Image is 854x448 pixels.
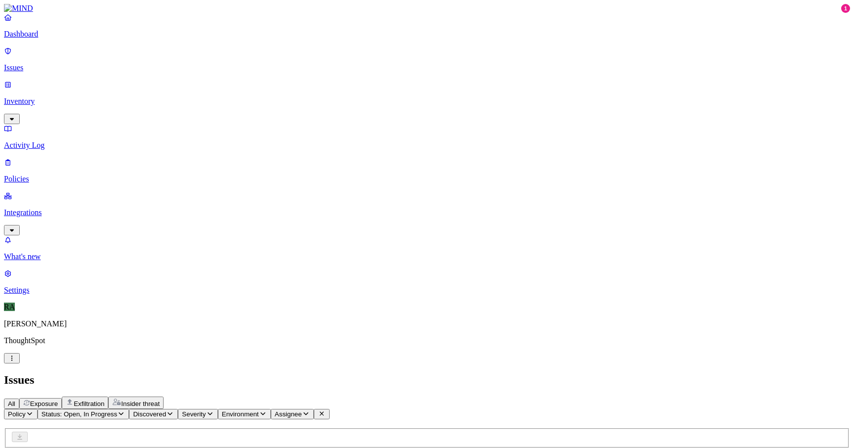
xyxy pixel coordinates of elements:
p: Integrations [4,208,850,217]
p: Inventory [4,97,850,106]
p: Settings [4,286,850,295]
span: All [8,400,15,407]
a: Activity Log [4,124,850,150]
a: MIND [4,4,850,13]
a: Dashboard [4,13,850,39]
div: 1 [841,4,850,13]
span: Exfiltration [74,400,104,407]
span: Status: Open, In Progress [42,410,117,418]
a: Inventory [4,80,850,123]
span: Assignee [275,410,302,418]
span: Severity [182,410,206,418]
p: Activity Log [4,141,850,150]
a: What's new [4,235,850,261]
p: What's new [4,252,850,261]
p: [PERSON_NAME] [4,319,850,328]
p: Issues [4,63,850,72]
a: Issues [4,46,850,72]
p: Dashboard [4,30,850,39]
img: MIND [4,4,33,13]
span: Insider threat [121,400,160,407]
span: Policy [8,410,26,418]
a: Settings [4,269,850,295]
span: Discovered [133,410,166,418]
span: RA [4,303,15,311]
a: Integrations [4,191,850,234]
span: Environment [222,410,259,418]
a: Policies [4,158,850,183]
p: Policies [4,175,850,183]
span: Exposure [30,400,58,407]
h2: Issues [4,373,850,387]
p: ThoughtSpot [4,336,850,345]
